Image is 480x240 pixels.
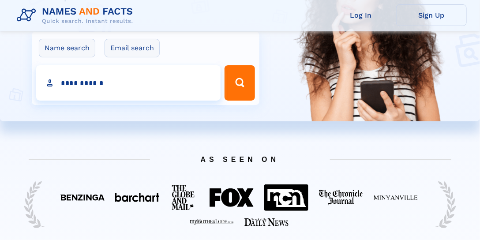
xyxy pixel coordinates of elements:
[326,4,396,26] a: Log In
[39,39,95,57] label: Name search
[15,145,465,174] span: AS SEEN ON
[210,188,254,207] img: Featured on FOX 40
[225,65,255,101] button: Search Button
[319,190,363,206] img: Featured on The Chronicle Journal
[436,180,456,229] img: Trust Reef
[190,219,234,225] img: Featured on My Mother Lode
[115,193,159,202] img: Featured on BarChart
[36,65,221,101] input: search input
[170,183,199,212] img: Featured on The Globe And Mail
[105,39,160,57] label: Email search
[374,195,418,201] img: Featured on Minyanville
[60,195,105,201] img: Featured on Benzinga
[264,184,308,210] img: Featured on NCN
[396,4,467,26] a: Sign Up
[13,4,140,27] img: Logo Names and Facts
[244,218,289,226] img: Featured on Starkville Daily News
